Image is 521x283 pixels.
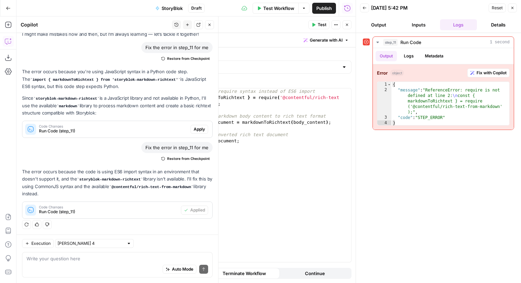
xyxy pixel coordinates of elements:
[159,154,213,163] button: Restore from Checkpoint
[480,19,517,30] button: Details
[318,22,326,28] span: Test
[21,21,170,28] div: Copilot
[58,240,124,247] input: Claude Sonnet 4
[22,31,213,38] p: I might make mistakes now and then, but I’m always learning — let’s tackle it together!
[22,239,54,248] button: Execution
[360,19,397,30] button: Output
[387,82,391,87] span: Toggle code folding, rows 1 through 4
[308,20,329,29] button: Test
[151,3,187,14] button: StoryBlok
[77,177,143,182] code: storyblok-markdown-richtext
[223,270,266,277] span: Terminate Workflow
[159,52,351,58] label: Select Language
[489,3,506,12] button: Reset
[301,36,351,45] button: Generate with AI
[191,125,208,134] button: Apply
[421,51,448,61] button: Metadata
[373,48,514,130] div: 1 second
[373,37,514,48] button: 1 second
[39,205,178,209] span: Code Changes
[377,115,391,120] div: 3
[490,39,510,45] span: 1 second
[22,168,213,197] p: The error occurs because the code is using ES6 import syntax in an environment that doesn't suppo...
[467,68,510,77] button: Fix with Copilot
[109,185,193,189] code: @contentful/rich-text-from-markdown
[377,69,388,76] strong: Error
[39,124,188,128] span: Code Changes
[253,3,298,14] button: Test Workflow
[263,5,294,12] span: Test Workflow
[33,97,100,101] code: storyblok-markdown-richtext
[163,64,339,70] input: JavaScript
[194,126,205,132] span: Apply
[312,3,336,14] button: Publish
[39,128,188,134] span: Run Code (step_11)
[22,95,213,117] p: Since is a JavaScript library and not available in Python, I'll use the available library to proc...
[181,206,208,215] button: Applied
[390,70,404,76] span: object
[159,54,213,63] button: Restore from Checkpoint
[159,79,351,86] label: Function
[400,51,418,61] button: Logs
[477,70,507,76] span: Fix with Copilot
[400,19,437,30] button: Inputs
[39,209,178,215] span: Run Code (step_11)
[190,207,205,213] span: Applied
[22,68,213,90] p: The error occurs because you're using JavaScript syntax in a Python code step. The is JavaScript ...
[377,82,391,87] div: 1
[191,5,202,11] span: Draft
[377,120,391,126] div: 4
[492,5,503,11] span: Reset
[31,240,51,247] span: Execution
[141,42,213,53] div: Fix the error in step_11 for me
[383,39,398,46] span: step_11
[310,37,343,43] span: Generate with AI
[30,78,180,82] code: import { markdownToRichtext } from 'storyblok-markdown-richtext'
[377,87,391,115] div: 2
[167,56,210,61] span: Restore from Checkpoint
[305,270,325,277] span: Continue
[141,142,213,153] div: Fix the error in step_11 for me
[162,5,183,12] span: StoryBlok
[280,268,350,279] button: Continue
[316,5,332,12] span: Publish
[400,39,421,46] span: Run Code
[57,104,79,108] code: markdown
[155,33,356,47] div: Write code
[440,19,477,30] button: Logs
[163,265,196,274] button: Auto Mode
[172,266,193,272] span: Auto Mode
[167,156,210,161] span: Restore from Checkpoint
[376,51,397,61] button: Output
